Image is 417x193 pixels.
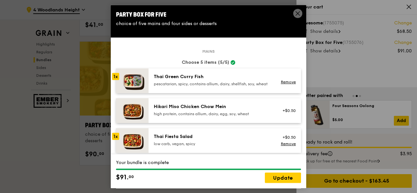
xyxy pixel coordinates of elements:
a: Update [265,172,301,183]
div: Party Box for Five [116,10,301,19]
div: 1x [112,73,119,80]
div: choice of five mains and four sides or desserts [116,21,301,27]
div: high protein, contains allium, dairy, egg, soy, wheat [154,111,271,117]
div: Your bundle is complete [116,159,301,166]
img: daily_normal_Thai_Fiesta_Salad__Horizontal_.jpg [116,128,149,153]
span: Mains [200,49,217,54]
div: low carb, vegan, spicy [154,141,271,146]
div: pescatarian, spicy, contains allium, dairy, shellfish, soy, wheat [154,81,271,87]
div: Choose 5 items (5/5) [116,59,301,66]
div: +$0.50 [279,108,296,113]
a: Remove [281,80,296,84]
div: +$0.50 [279,135,296,140]
div: Hikari Miso Chicken Chow Mein [154,103,271,110]
img: daily_normal_Hikari_Miso_Chicken_Chow_Mein__Horizontal_.jpg [116,98,149,123]
img: daily_normal_HORZ-Thai-Green-Curry-Fish.jpg [116,68,149,93]
a: Remove [281,142,296,146]
div: 1x [112,133,119,140]
div: Thai Green Curry Fish [154,74,271,80]
div: Thai Fiesta Salad [154,133,271,140]
span: 00 [129,174,134,179]
span: $91. [116,172,129,182]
